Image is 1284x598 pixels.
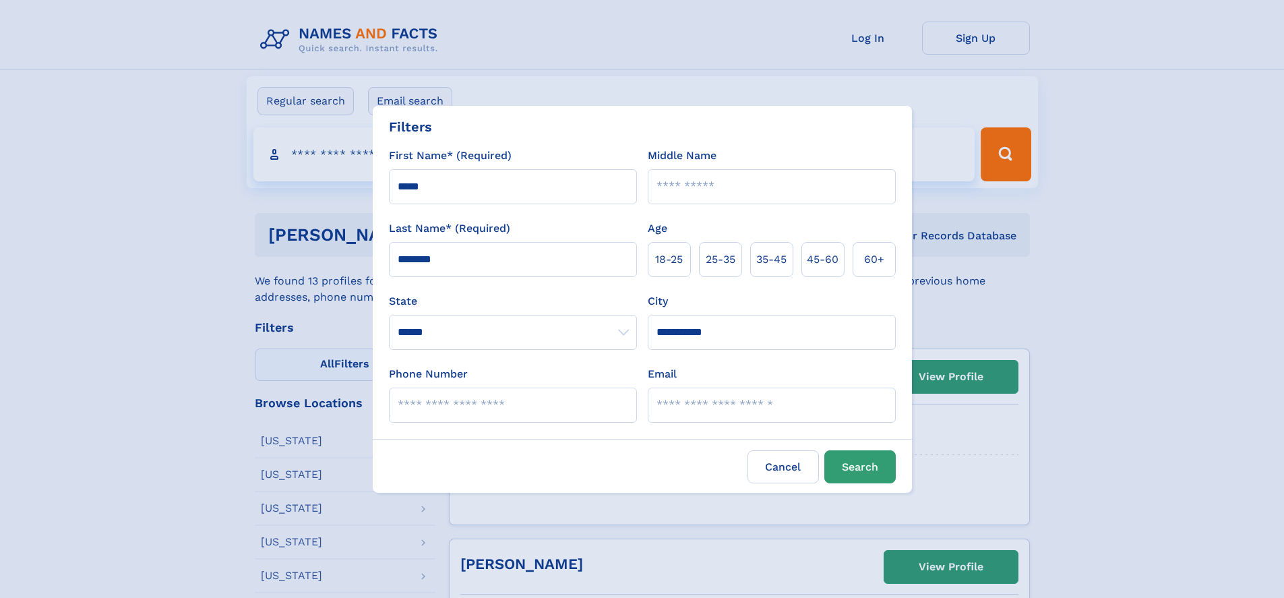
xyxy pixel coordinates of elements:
[648,220,667,237] label: Age
[706,251,735,268] span: 25‑35
[864,251,884,268] span: 60+
[747,450,819,483] label: Cancel
[655,251,683,268] span: 18‑25
[389,366,468,382] label: Phone Number
[756,251,787,268] span: 35‑45
[648,366,677,382] label: Email
[648,293,668,309] label: City
[389,293,637,309] label: State
[648,148,716,164] label: Middle Name
[389,148,512,164] label: First Name* (Required)
[389,220,510,237] label: Last Name* (Required)
[824,450,896,483] button: Search
[389,117,432,137] div: Filters
[807,251,838,268] span: 45‑60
